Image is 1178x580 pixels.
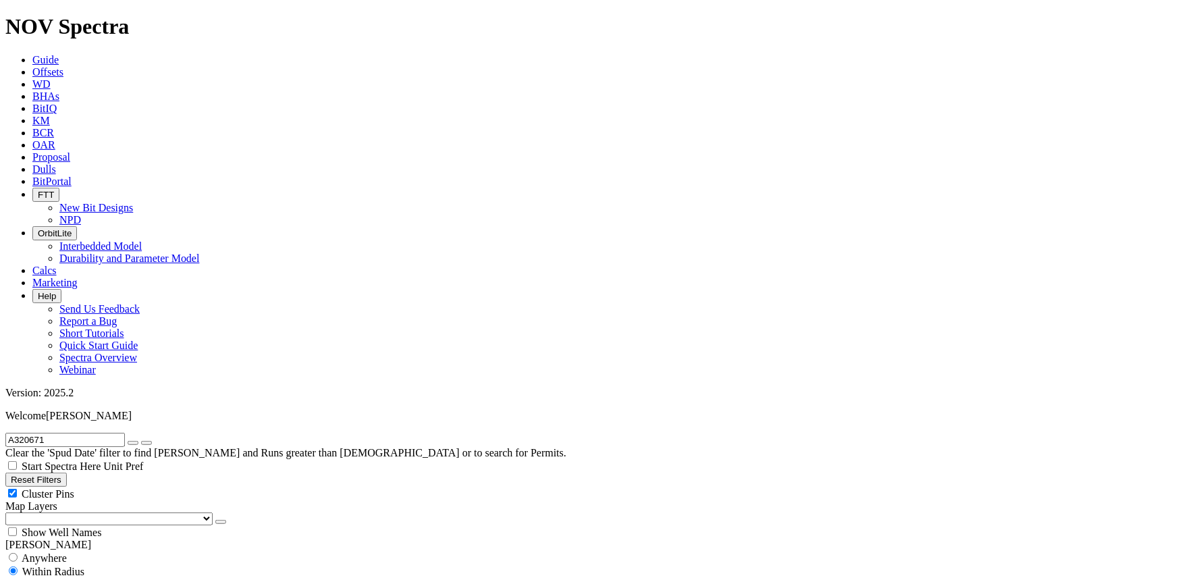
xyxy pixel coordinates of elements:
[59,340,138,351] a: Quick Start Guide
[38,228,72,238] span: OrbitLite
[59,303,140,315] a: Send Us Feedback
[103,460,143,472] span: Unit Pref
[5,539,1173,551] div: [PERSON_NAME]
[8,461,17,470] input: Start Spectra Here
[32,103,57,114] a: BitIQ
[5,14,1173,39] h1: NOV Spectra
[59,214,81,226] a: NPD
[59,202,133,213] a: New Bit Designs
[5,433,125,447] input: Search
[22,552,67,564] span: Anywhere
[32,54,59,65] a: Guide
[32,226,77,240] button: OrbitLite
[32,265,57,276] a: Calcs
[32,188,59,202] button: FTT
[59,315,117,327] a: Report a Bug
[32,127,54,138] a: BCR
[22,488,74,500] span: Cluster Pins
[5,387,1173,399] div: Version: 2025.2
[32,78,51,90] a: WD
[22,460,101,472] span: Start Spectra Here
[5,410,1173,422] p: Welcome
[32,277,78,288] a: Marketing
[59,364,96,375] a: Webinar
[32,163,56,175] a: Dulls
[46,410,132,421] span: [PERSON_NAME]
[32,151,70,163] a: Proposal
[59,240,142,252] a: Interbedded Model
[32,90,59,102] a: BHAs
[32,66,63,78] a: Offsets
[32,115,50,126] a: KM
[22,566,84,577] span: Within Radius
[5,500,57,512] span: Map Layers
[38,190,54,200] span: FTT
[59,327,124,339] a: Short Tutorials
[32,139,55,151] a: OAR
[38,291,56,301] span: Help
[5,447,566,458] span: Clear the 'Spud Date' filter to find [PERSON_NAME] and Runs greater than [DEMOGRAPHIC_DATA] or to...
[5,473,67,487] button: Reset Filters
[32,289,61,303] button: Help
[22,527,101,538] span: Show Well Names
[59,352,137,363] a: Spectra Overview
[59,253,200,264] a: Durability and Parameter Model
[32,176,72,187] a: BitPortal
